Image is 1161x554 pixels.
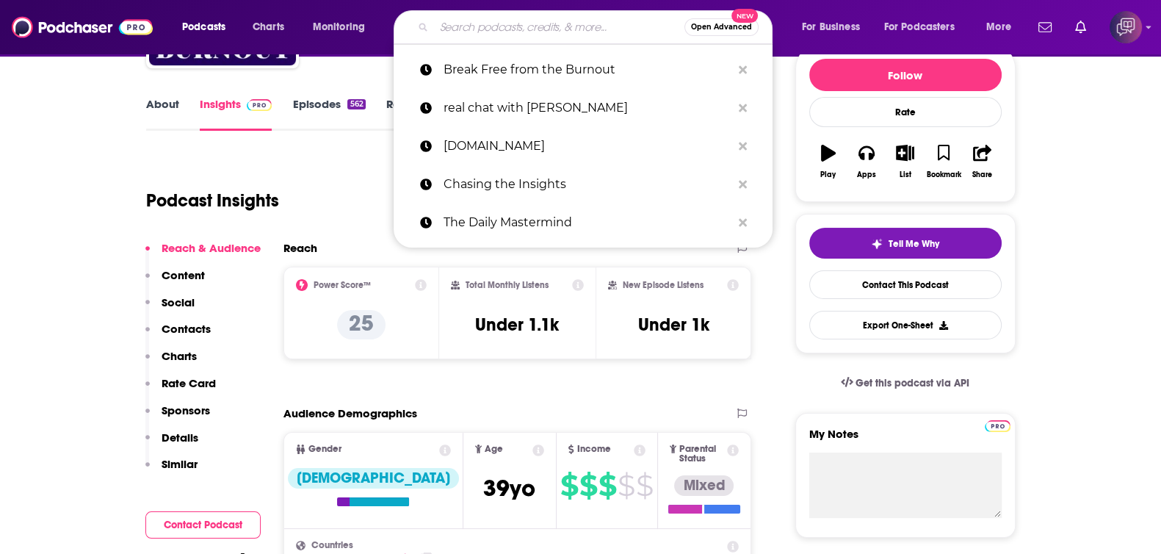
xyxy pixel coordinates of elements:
[900,170,911,179] div: List
[679,445,725,464] span: Parental Status
[1032,15,1057,40] a: Show notifications dropdown
[145,376,216,403] button: Rate Card
[674,475,734,496] div: Mixed
[394,204,773,242] a: The Daily Mastermind
[792,15,878,39] button: open menu
[809,97,1002,127] div: Rate
[292,97,365,131] a: Episodes562
[444,51,731,89] p: Break Free from the Burnout
[162,322,211,336] p: Contacts
[444,127,731,165] p: Bloggingheads.tv
[243,15,293,39] a: Charts
[875,15,976,39] button: open menu
[200,97,272,131] a: InsightsPodchaser Pro
[985,420,1010,432] img: Podchaser Pro
[162,268,205,282] p: Content
[247,99,272,111] img: Podchaser Pro
[444,89,731,127] p: real chat with kat
[162,457,198,471] p: Similar
[809,427,1002,453] label: My Notes
[623,280,704,290] h2: New Episode Listens
[146,97,179,131] a: About
[809,135,847,188] button: Play
[972,170,992,179] div: Share
[829,365,982,401] a: Get this podcast via API
[162,295,195,309] p: Social
[985,418,1010,432] a: Pro website
[886,135,924,188] button: List
[976,15,1030,39] button: open menu
[1110,11,1142,43] span: Logged in as corioliscompany
[483,474,535,503] span: 39 yo
[313,17,365,37] span: Monitoring
[311,541,353,550] span: Countries
[182,17,225,37] span: Podcasts
[809,228,1002,259] button: tell me why sparkleTell Me Why
[394,165,773,204] a: Chasing the Insights
[475,314,559,336] h3: Under 1.1k
[560,474,578,497] span: $
[926,170,961,179] div: Bookmark
[1110,11,1142,43] img: User Profile
[303,15,384,39] button: open menu
[802,17,860,37] span: For Business
[162,241,261,255] p: Reach & Audience
[162,431,198,445] p: Details
[963,135,1001,188] button: Share
[731,9,758,23] span: New
[145,349,197,376] button: Charts
[12,13,153,41] img: Podchaser - Follow, Share and Rate Podcasts
[871,238,883,250] img: tell me why sparkle
[684,18,759,36] button: Open AdvancedNew
[283,241,317,255] h2: Reach
[308,445,341,454] span: Gender
[145,431,198,458] button: Details
[636,474,653,497] span: $
[809,270,1002,299] a: Contact This Podcast
[162,403,210,417] p: Sponsors
[809,59,1002,91] button: Follow
[884,17,955,37] span: For Podcasters
[986,17,1011,37] span: More
[162,376,216,390] p: Rate Card
[145,457,198,484] button: Similar
[444,204,731,242] p: The Daily Mastermind
[145,295,195,323] button: Social
[288,468,459,489] div: [DEMOGRAPHIC_DATA]
[434,15,684,39] input: Search podcasts, credits, & more...
[444,165,731,204] p: Chasing the Insights
[145,268,205,295] button: Content
[889,238,939,250] span: Tell Me Why
[485,445,503,454] span: Age
[577,445,611,454] span: Income
[337,310,386,339] p: 25
[408,10,786,44] div: Search podcasts, credits, & more...
[314,280,371,290] h2: Power Score™
[172,15,245,39] button: open menu
[847,135,886,188] button: Apps
[618,474,634,497] span: $
[145,511,261,539] button: Contact Podcast
[145,322,211,349] button: Contacts
[809,311,1002,339] button: Export One-Sheet
[394,127,773,165] a: [DOMAIN_NAME]
[820,170,836,179] div: Play
[856,377,969,389] span: Get this podcast via API
[146,190,279,212] h1: Podcast Insights
[691,24,752,31] span: Open Advanced
[283,406,417,420] h2: Audience Demographics
[579,474,597,497] span: $
[598,474,616,497] span: $
[162,349,197,363] p: Charts
[925,135,963,188] button: Bookmark
[1110,11,1142,43] button: Show profile menu
[347,99,365,109] div: 562
[394,89,773,127] a: real chat with [PERSON_NAME]
[386,97,429,131] a: Reviews
[394,51,773,89] a: Break Free from the Burnout
[145,403,210,431] button: Sponsors
[1069,15,1092,40] a: Show notifications dropdown
[253,17,284,37] span: Charts
[857,170,876,179] div: Apps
